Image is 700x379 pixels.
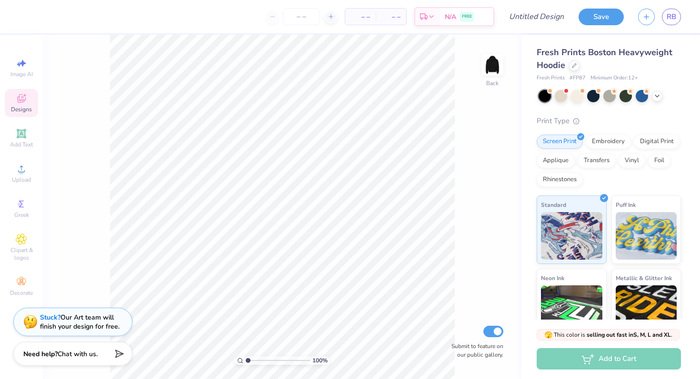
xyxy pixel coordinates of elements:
[14,211,29,219] span: Greek
[667,11,676,22] span: RB
[579,9,624,25] button: Save
[537,74,565,82] span: Fresh Prints
[616,212,677,260] img: Puff Ink
[23,350,58,359] strong: Need help?
[10,289,33,297] span: Decorate
[590,74,638,82] span: Minimum Order: 12 +
[501,7,571,26] input: Untitled Design
[486,79,499,87] div: Back
[541,212,602,260] img: Standard
[483,55,502,74] img: Back
[40,313,120,331] div: Our Art team will finish your design for free.
[283,8,320,25] input: – –
[544,330,552,340] span: 🫣
[616,273,672,283] span: Metallic & Glitter Ink
[40,313,60,322] strong: Stuck?
[616,285,677,333] img: Metallic & Glitter Ink
[537,135,583,149] div: Screen Print
[381,12,400,22] span: – –
[578,154,616,168] div: Transfers
[537,154,575,168] div: Applique
[351,12,370,22] span: – –
[10,141,33,148] span: Add Text
[537,47,672,71] span: Fresh Prints Boston Heavyweight Hoodie
[5,246,38,262] span: Clipart & logos
[537,173,583,187] div: Rhinestones
[541,273,564,283] span: Neon Ink
[312,356,328,365] span: 100 %
[11,106,32,113] span: Designs
[616,200,636,210] span: Puff Ink
[619,154,645,168] div: Vinyl
[541,200,566,210] span: Standard
[10,70,33,78] span: Image AI
[58,350,98,359] span: Chat with us.
[12,176,31,184] span: Upload
[662,9,681,25] a: RB
[445,12,456,22] span: N/A
[541,285,602,333] img: Neon Ink
[648,154,670,168] div: Foil
[634,135,680,149] div: Digital Print
[446,342,503,359] label: Submit to feature on our public gallery.
[537,116,681,126] div: Print Type
[570,74,586,82] span: # FP87
[462,13,472,20] span: FREE
[586,135,631,149] div: Embroidery
[544,330,672,339] span: This color is .
[587,331,671,339] strong: selling out fast in S, M, L and XL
